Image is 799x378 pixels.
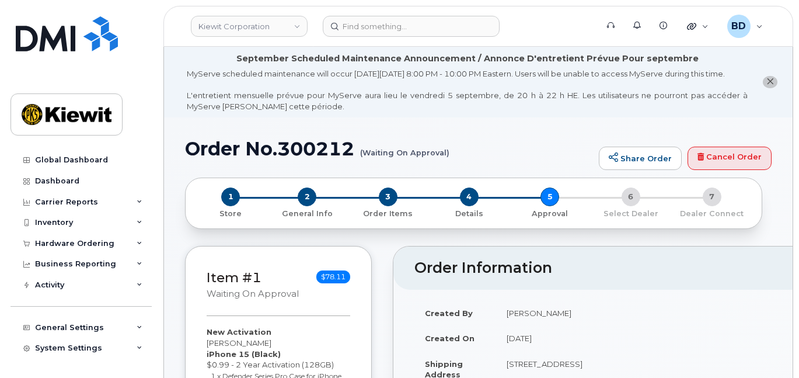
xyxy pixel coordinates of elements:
span: 4 [460,188,479,206]
p: Order Items [352,209,424,219]
a: Item #1 [207,269,261,286]
a: 3 Order Items [347,206,428,219]
strong: Created On [425,334,474,343]
button: close notification [763,76,777,88]
a: 2 General Info [267,206,348,219]
div: September Scheduled Maintenance Announcement / Annonce D'entretient Prévue Pour septembre [236,53,699,65]
a: 1 Store [195,206,267,219]
a: 4 Details [428,206,510,219]
a: Cancel Order [688,147,772,170]
small: (Waiting On Approval) [360,138,449,157]
iframe: Messenger Launcher [748,327,790,369]
strong: iPhone 15 (Black) [207,349,281,359]
span: 2 [298,188,316,206]
h1: Order No.300212 [185,138,593,159]
strong: New Activation [207,327,271,337]
span: 3 [379,188,397,206]
p: Details [433,209,505,219]
span: 1 [221,188,240,206]
a: Share Order [599,147,682,170]
p: General Info [271,209,343,219]
span: $78.11 [316,271,350,283]
p: Store [200,209,262,219]
strong: Created By [425,308,473,318]
small: Waiting On Approval [207,289,299,299]
div: MyServe scheduled maintenance will occur [DATE][DATE] 8:00 PM - 10:00 PM Eastern. Users will be u... [187,68,748,112]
